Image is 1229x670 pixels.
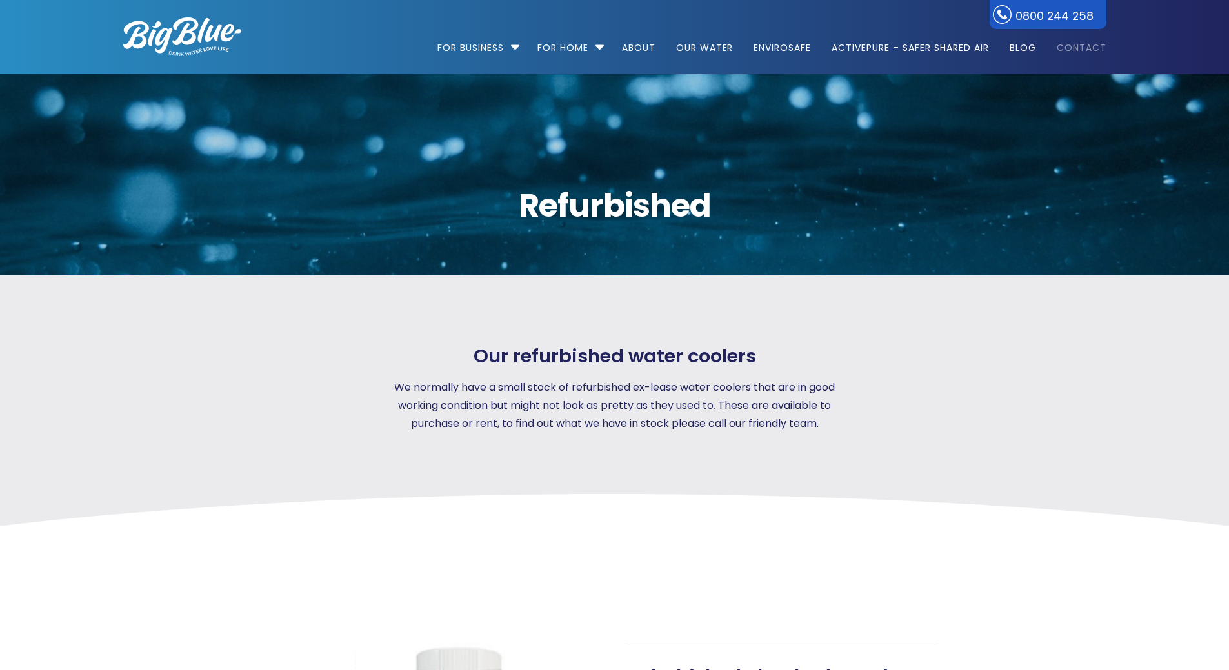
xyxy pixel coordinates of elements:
[123,17,241,56] img: logo
[474,345,756,368] span: Our refurbished water coolers
[1144,585,1211,652] iframe: Chatbot
[375,379,855,433] p: We normally have a small stock of refurbished ex-lease water coolers that are in good working con...
[123,190,1106,222] span: Refurbished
